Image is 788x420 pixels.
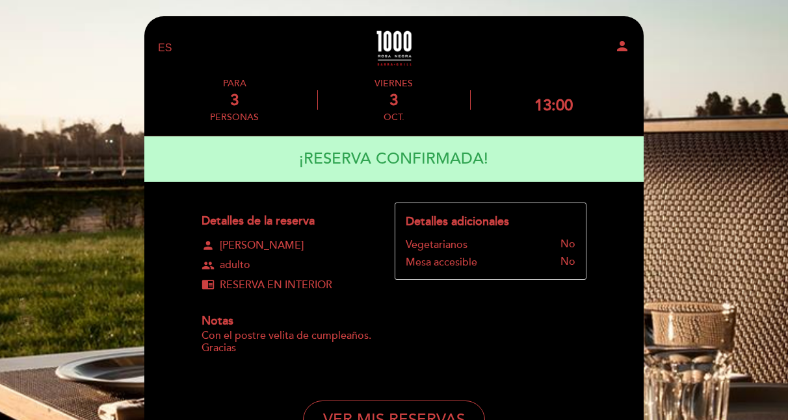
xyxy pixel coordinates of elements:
span: person [202,239,215,252]
span: adulto [220,258,250,273]
h4: ¡RESERVA CONFIRMADA! [299,141,488,177]
a: 1000 Rosa Negra [313,31,475,66]
div: 3 [210,91,259,110]
div: viernes [318,78,469,89]
div: Mesa accesible [406,256,477,269]
span: chrome_reader_mode [202,278,215,291]
div: Con el postre velita de cumpleaños. Gracias [202,330,371,354]
i: person [614,38,630,54]
div: Vegetarianos [406,239,467,251]
div: No [477,256,575,269]
div: No [467,239,575,251]
div: Notas [202,313,371,330]
div: Detalles de la reserva [202,213,371,230]
div: Detalles adicionales [406,214,575,230]
div: 3 [318,91,469,110]
div: 13:00 [534,96,573,115]
span: RESERVA EN INTERIOR [220,278,332,293]
span: group [202,259,215,272]
div: personas [210,112,259,123]
button: person [614,38,630,58]
div: PARA [210,78,259,89]
div: oct. [318,112,469,123]
span: [PERSON_NAME] [220,238,304,253]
